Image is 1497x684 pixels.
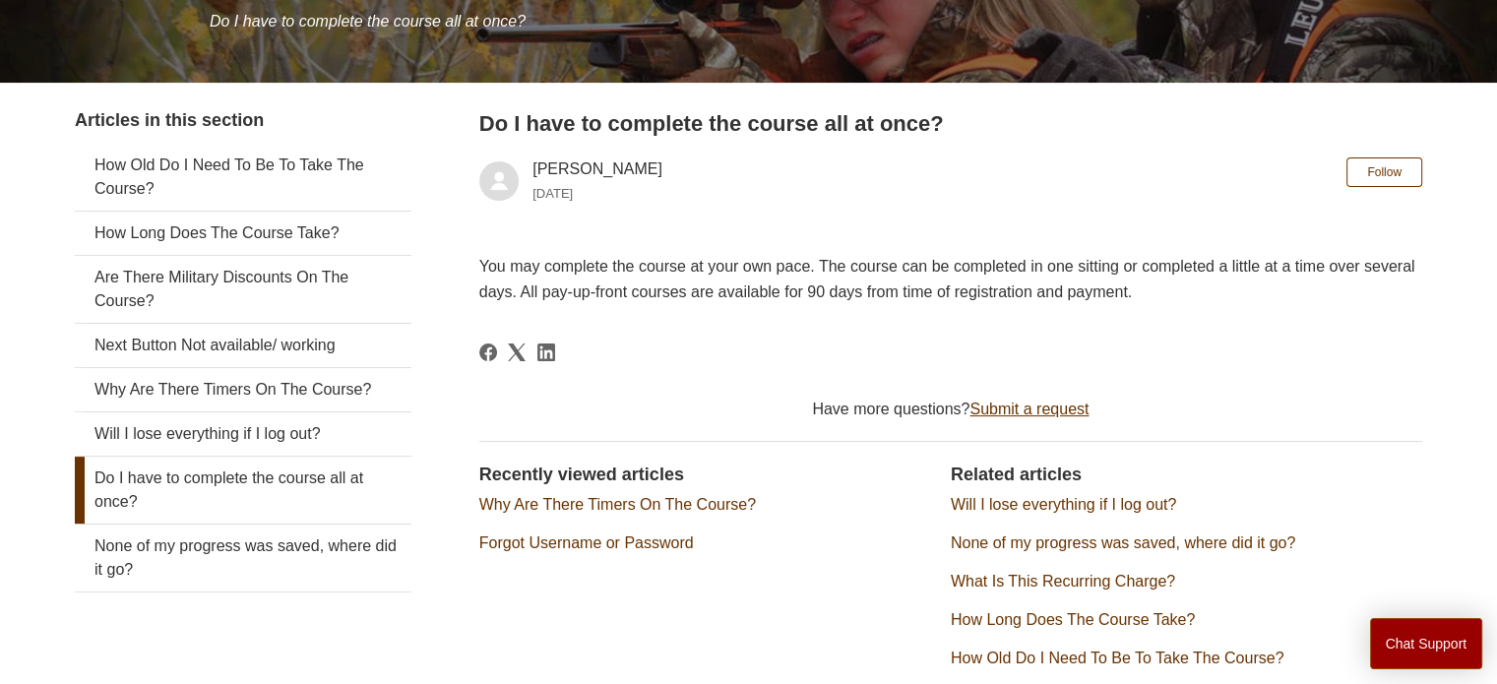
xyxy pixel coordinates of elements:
span: Articles in this section [75,110,264,130]
div: [PERSON_NAME] [532,157,662,205]
svg: Share this page on LinkedIn [537,343,555,361]
span: Do I have to complete the course all at once? [210,13,526,30]
svg: Share this page on X Corp [508,343,526,361]
h2: Recently viewed articles [479,462,931,488]
a: Facebook [479,343,497,361]
button: Follow Article [1346,157,1422,187]
a: What Is This Recurring Charge? [951,573,1175,590]
a: How Long Does The Course Take? [951,611,1195,628]
a: Next Button Not available/ working [75,324,411,367]
div: Have more questions? [479,398,1422,421]
a: Are There Military Discounts On The Course? [75,256,411,323]
a: Forgot Username or Password [479,534,694,551]
a: None of my progress was saved, where did it go? [951,534,1295,551]
a: Do I have to complete the course all at once? [75,457,411,524]
a: X Corp [508,343,526,361]
p: You may complete the course at your own pace. The course can be completed in one sitting or compl... [479,254,1422,304]
time: 08/08/2022, 22:10 [532,186,573,201]
a: How Old Do I Need To Be To Take The Course? [951,650,1284,666]
h2: Do I have to complete the course all at once? [479,107,1422,140]
a: Submit a request [969,401,1089,417]
button: Chat Support [1370,618,1483,669]
svg: Share this page on Facebook [479,343,497,361]
a: Why Are There Timers On The Course? [479,496,756,513]
a: Will I lose everything if I log out? [951,496,1176,513]
a: How Old Do I Need To Be To Take The Course? [75,144,411,211]
h2: Related articles [951,462,1422,488]
a: LinkedIn [537,343,555,361]
a: Will I lose everything if I log out? [75,412,411,456]
a: How Long Does The Course Take? [75,212,411,255]
a: None of my progress was saved, where did it go? [75,525,411,591]
a: Why Are There Timers On The Course? [75,368,411,411]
